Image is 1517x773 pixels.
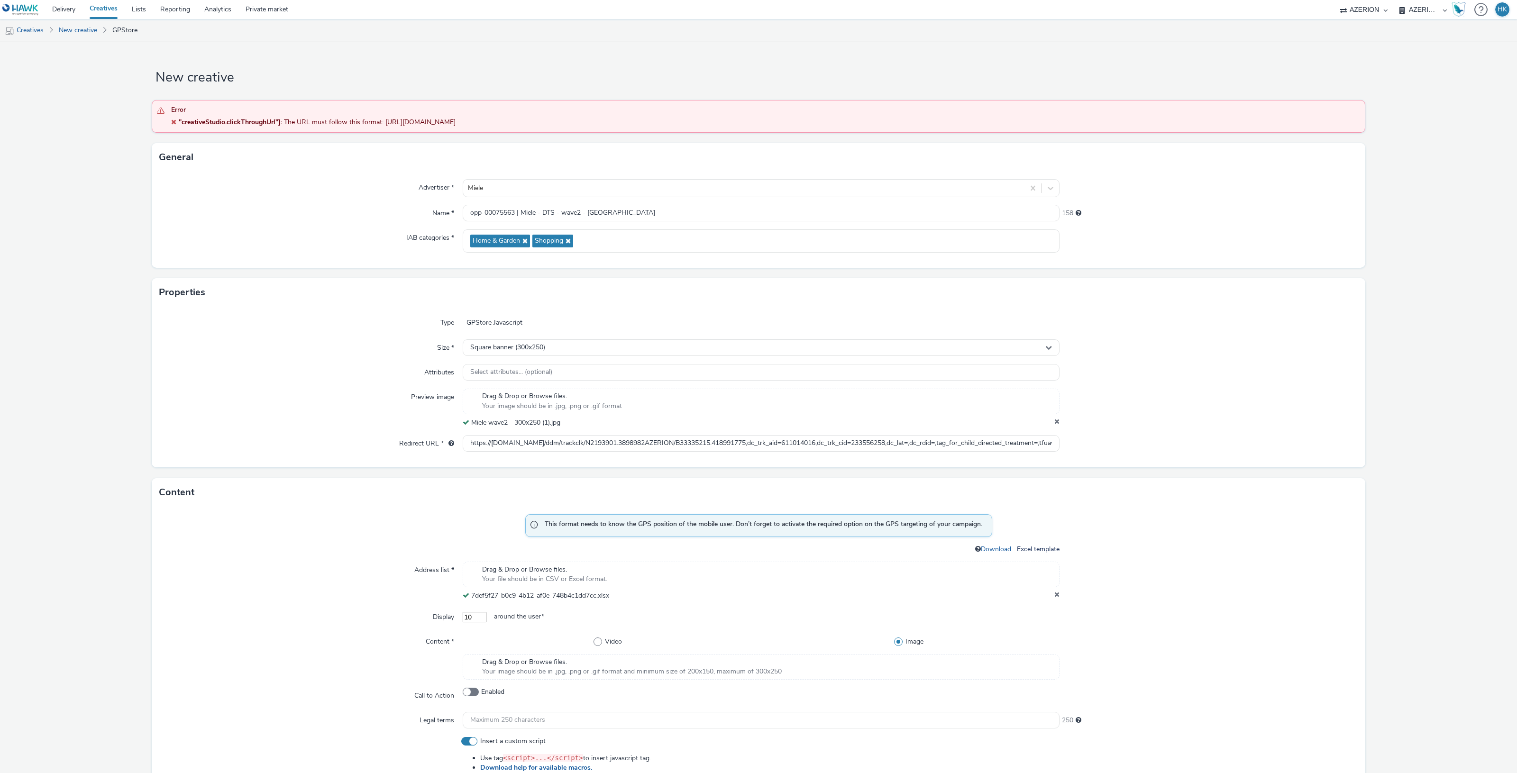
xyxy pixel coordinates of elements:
span: Drag & Drop or Browse files. [482,657,782,667]
span: 7def5f27-b0c9-4b12-af0e-748b4c1dd7cc.xlsx [471,591,609,600]
span: around the user * [486,612,552,622]
h3: General [159,150,193,164]
label: Legal terms [416,712,458,725]
span: Your image should be in .jpg, .png or .gif format and minimum size of 200x150, maximum of 300x250 [482,667,782,676]
a: Hawk Academy [1452,2,1470,17]
a: Download help for available macros. [480,763,596,772]
div: Maximum 250 characters [1076,716,1081,725]
label: Attributes [420,364,458,377]
div: Maximum 200 characters [1076,209,1081,218]
img: undefined Logo [2,4,39,16]
img: Hawk Academy [1452,2,1466,17]
a: GPStore [108,19,142,42]
strong: "creativeStudio.clickThroughUrl"] : [179,118,282,127]
span: 250 [1062,716,1073,725]
div: URL will be used as a validation URL with some SSPs and it will be the redirection URL of your cr... [444,439,454,448]
h3: Properties [159,285,205,300]
a: Download [981,545,1015,554]
span: GPStore Javascript [463,314,526,331]
span: Error [171,105,1355,118]
span: Shopping [535,237,563,245]
label: Size * [433,339,458,353]
input: Name [463,205,1060,221]
span: The URL must follow this format: [URL][DOMAIN_NAME] [282,118,456,127]
input: Redirect URL [463,435,1060,452]
h3: Content [159,485,194,500]
span: Insert a custom script [480,737,546,746]
label: IAB categories * [402,229,458,243]
span: This format needs to know the GPS position of the mobile user. Don’t forget to activate the requi... [545,519,982,532]
span: Excel template [1015,545,1060,554]
label: Call to Action [411,687,458,700]
label: Name * [429,205,458,218]
span: Home & Garden [473,237,520,245]
span: Square banner (300x250) [470,344,545,352]
span: Select attributes... (optional) [470,368,552,376]
span: Your file should be in CSV or Excel format. [482,574,607,584]
span: Drag & Drop or Browse files. [482,565,607,574]
span: Your image should be in .jpg, .png or .gif format [482,401,622,411]
label: Address list * [411,562,458,575]
li: Use tag to insert javascript tag. [480,753,1060,763]
input: Maximum 250 characters [463,712,1060,728]
span: 158 [1062,209,1073,218]
span: Video [605,637,622,646]
label: Advertiser * [415,179,458,192]
span: Drag & Drop or Browse files. [482,391,622,401]
span: Enabled [481,687,504,697]
span: Image [905,637,923,646]
span: Miele wave2 - 300x250 (1).jpg [471,418,560,427]
label: Content * [422,633,458,646]
label: Redirect URL * [395,435,458,448]
div: HK [1498,2,1507,17]
a: New creative [54,19,102,42]
label: Display [429,609,458,622]
code: <script>...</script> [503,754,583,762]
img: mobile [5,26,14,36]
label: Type [437,314,458,327]
h1: New creative [152,69,1365,87]
label: Preview image [407,389,458,402]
